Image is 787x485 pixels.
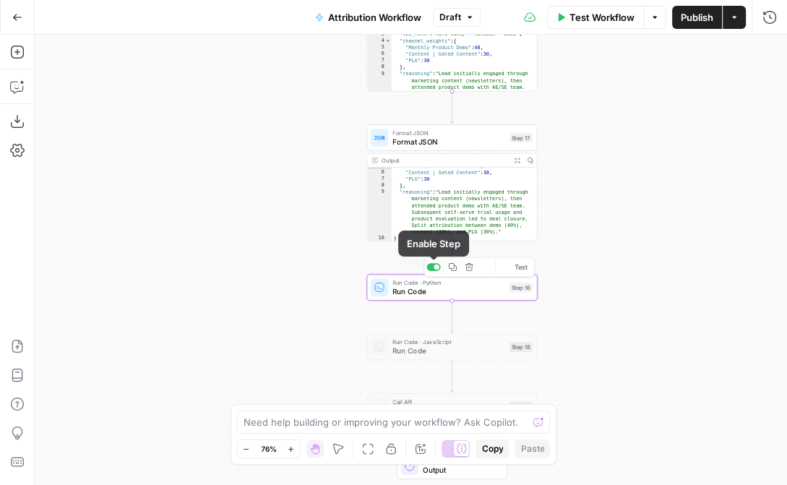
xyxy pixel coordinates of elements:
g: Edge from step_16 to step_18 [450,301,454,333]
span: 76% [261,443,277,455]
div: 6 [367,169,392,176]
button: Attribution Workflow [306,6,430,29]
div: Step 18 [509,342,533,352]
span: Run Code [392,345,504,356]
div: 5 [367,44,392,51]
div: EndOutput [366,452,537,479]
button: Publish [672,6,722,29]
div: 10 [367,235,392,241]
span: Toggle code folding, rows 4 through 8 [385,38,391,44]
div: 6 [367,51,392,57]
div: 7 [367,57,392,64]
span: Run Code · JavaScript [392,338,504,346]
span: Output [423,464,498,475]
span: Copy [481,442,503,455]
span: Paste [520,442,544,455]
div: 3 [367,31,392,38]
div: Run Code · JavaScriptRun CodeStep 18 [366,334,537,361]
span: Run Code [392,286,504,296]
span: Test Workflow [569,10,635,25]
div: 8 [367,64,392,70]
div: 7 [367,176,392,182]
span: Draft [439,11,461,24]
span: Publish [681,10,713,25]
g: Edge from step_18 to step_19 [450,360,454,392]
span: Format JSON [392,136,504,147]
div: Step 17 [509,133,533,143]
div: Format JSONFormat JSONStep 17Output "Monthly Product Demo":40, "Content | Gated Content":30, "PLG... [366,124,537,241]
button: Test Workflow [547,6,643,29]
div: 4 [367,38,392,44]
div: Call APICall APIStep 19 [366,393,537,420]
div: Output [382,156,507,165]
div: 9 [367,70,392,116]
span: Call API [392,397,504,405]
div: Step 16 [509,283,533,293]
span: Format JSON [392,128,504,137]
button: Test [498,260,532,275]
span: Attribution Workflow [328,10,421,25]
button: Draft [433,8,481,27]
span: Test [515,262,528,272]
div: 9 [367,189,392,235]
g: Edge from step_1 to step_17 [450,91,454,124]
div: Step 19 [509,401,533,411]
div: Run Code · PythonRun CodeStep 16Test [366,274,537,301]
div: 8 [367,182,392,189]
button: Copy [476,439,509,458]
span: Run Code · Python [392,278,504,287]
button: Paste [515,439,550,458]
